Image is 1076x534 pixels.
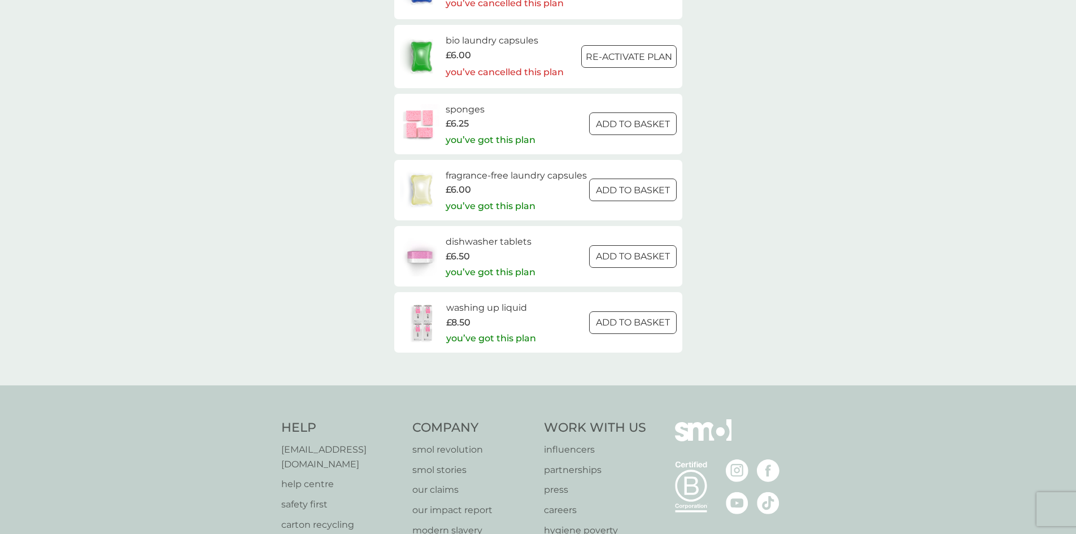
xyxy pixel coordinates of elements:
[446,48,471,63] span: £6.00
[446,235,535,249] h6: dishwasher tablets
[544,463,646,477] a: partnerships
[446,65,564,80] p: you’ve cancelled this plan
[675,419,731,458] img: smol
[544,419,646,437] h4: Work With Us
[281,518,402,532] a: carton recycling
[446,199,535,214] p: you’ve got this plan
[586,50,672,64] p: Re-activate Plan
[400,303,446,342] img: washing up liquid
[596,249,670,264] p: ADD TO BASKET
[446,168,587,183] h6: fragrance-free laundry capsules
[589,311,677,334] button: ADD TO BASKET
[446,301,536,315] h6: washing up liquid
[726,492,748,514] img: visit the smol Youtube page
[281,442,402,471] a: [EMAIL_ADDRESS][DOMAIN_NAME]
[400,104,439,144] img: sponges
[412,463,533,477] a: smol stories
[544,503,646,518] a: careers
[589,245,677,268] button: ADD TO BASKET
[726,459,748,482] img: visit the smol Instagram page
[281,477,402,492] a: help centre
[757,459,779,482] img: visit the smol Facebook page
[596,183,670,198] p: ADD TO BASKET
[446,33,564,48] h6: bio laundry capsules
[446,265,535,280] p: you’ve got this plan
[596,117,670,132] p: ADD TO BASKET
[446,133,535,147] p: you’ve got this plan
[446,102,535,117] h6: sponges
[412,419,533,437] h4: Company
[281,419,402,437] h4: Help
[400,37,443,76] img: bio laundry capsules
[446,315,471,330] span: £8.50
[412,483,533,497] a: our claims
[581,45,677,68] button: Re-activate Plan
[446,183,471,197] span: £6.00
[400,237,439,276] img: dishwasher tablets
[544,483,646,497] a: press
[281,497,402,512] a: safety first
[544,442,646,457] a: influencers
[589,112,677,135] button: ADD TO BASKET
[446,116,469,131] span: £6.25
[412,503,533,518] a: our impact report
[589,179,677,201] button: ADD TO BASKET
[596,315,670,330] p: ADD TO BASKET
[400,170,443,210] img: fragrance-free laundry capsules
[412,442,533,457] a: smol revolution
[446,249,470,264] span: £6.50
[446,331,536,346] p: you’ve got this plan
[757,492,779,514] img: visit the smol Tiktok page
